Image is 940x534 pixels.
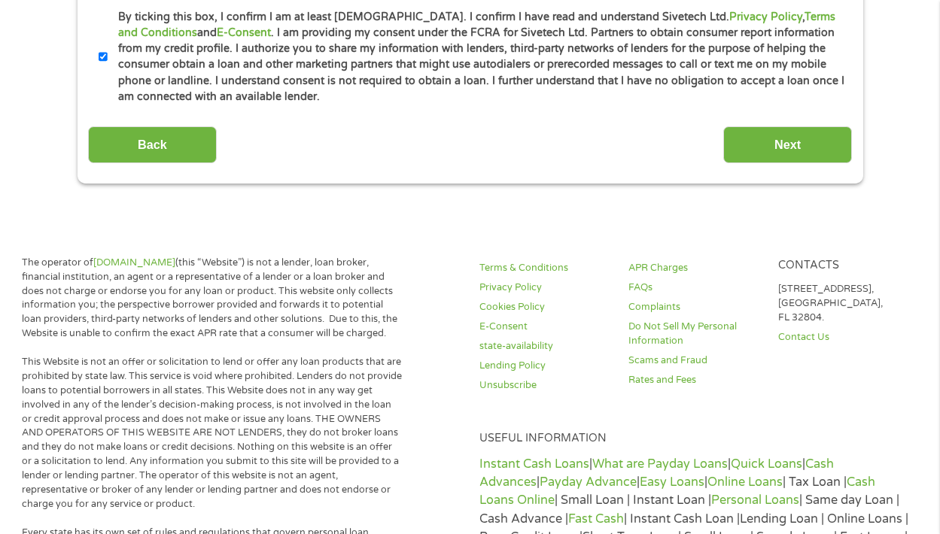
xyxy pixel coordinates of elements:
p: The operator of (this “Website”) is not a lender, loan broker, financial institution, an agent or... [22,256,403,341]
a: Privacy Policy [729,11,802,23]
a: Rates and Fees [628,373,759,387]
a: E-Consent [479,320,610,334]
a: Terms and Conditions [118,11,835,39]
a: FAQs [628,281,759,295]
a: Instant Cash Loans [479,457,589,472]
a: Privacy Policy [479,281,610,295]
p: This Website is not an offer or solicitation to lend or offer any loan products that are prohibit... [22,355,403,511]
p: [STREET_ADDRESS], [GEOGRAPHIC_DATA], FL 32804. [778,282,909,325]
a: Do Not Sell My Personal Information [628,320,759,348]
a: E-Consent [217,26,271,39]
a: Cash Advances [479,457,834,490]
h4: Useful Information [479,432,909,446]
a: Easy Loans [640,475,704,490]
a: [DOMAIN_NAME] [93,256,175,269]
a: What are Payday Loans [592,457,728,472]
a: Scams and Fraud [628,353,759,368]
a: Complaints [628,300,759,314]
label: By ticking this box, I confirm I am at least [DEMOGRAPHIC_DATA]. I confirm I have read and unders... [108,9,846,105]
a: Lending Policy [479,359,610,373]
a: Unsubscribe [479,378,610,393]
a: state-availability [479,339,610,353]
a: Cookies Policy [479,300,610,314]
a: Quick Loans [731,457,802,472]
input: Next [723,126,852,163]
input: Back [88,126,217,163]
a: Personal Loans [711,493,799,508]
a: Contact Us [778,330,909,344]
a: Payday Advance [540,475,637,490]
h4: Contacts [778,259,909,273]
a: Terms & Conditions [479,261,610,275]
a: APR Charges [628,261,759,275]
a: Fast Cash [568,511,624,526]
a: Online Loans [707,475,783,490]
